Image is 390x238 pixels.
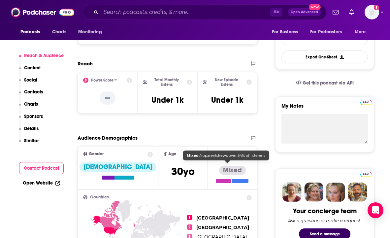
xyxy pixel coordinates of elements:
div: Open Intercom Messenger [368,202,383,218]
img: Podchaser - Follow, Share and Rate Podcasts [11,6,74,18]
button: Contact Podcast [19,162,64,174]
span: Charts [52,27,66,37]
img: Podchaser Pro [360,172,372,177]
button: open menu [74,26,110,38]
span: [GEOGRAPHIC_DATA] [196,215,249,221]
p: Social [24,77,37,83]
p: Details [24,126,39,131]
span: Logged in as LBPublicity2 [365,5,379,19]
span: ⌘ K [270,8,282,17]
button: Open AdvancedNew [288,8,321,16]
h2: New Episode Listens [210,78,244,87]
h2: Reach [78,60,93,67]
span: More [355,27,366,37]
label: My Notes [281,103,368,114]
a: Charts [48,26,70,38]
p: Sponsors [24,114,43,119]
span: Get this podcast via API [303,80,354,86]
a: Show notifications dropdown [346,7,357,18]
img: User Profile [365,5,379,19]
span: Gender [89,152,104,156]
span: Open Advanced [291,11,318,14]
button: open menu [16,26,49,38]
img: Jon Profile [348,183,367,202]
a: Show notifications dropdown [330,7,341,18]
span: For Business [272,27,298,37]
svg: Add a profile image [374,5,379,10]
img: Jules Profile [326,183,345,202]
button: Sponsors [19,114,43,126]
span: 1 [187,215,192,220]
button: Similar [19,138,39,150]
h3: Under 1k [151,95,183,105]
button: Reach & Audience [19,53,64,65]
h2: Power Score™ [91,78,117,83]
span: New [309,4,321,10]
span: Podcasts [20,27,40,37]
p: Contacts [24,89,43,95]
div: [DEMOGRAPHIC_DATA] [80,162,156,172]
img: Sydney Profile [282,183,302,202]
button: open menu [267,26,306,38]
span: No parent skews over 54% of listeners [187,153,265,158]
b: Mixed: [187,153,200,158]
p: Content [24,65,41,71]
span: For Podcasters [310,27,342,37]
a: Pro website [360,171,372,177]
span: Age [168,152,177,156]
img: Podchaser Pro [360,100,372,105]
button: Export One-Sheet [281,51,368,63]
button: Social [19,77,38,89]
p: Reach & Audience [24,53,64,58]
button: open menu [306,26,351,38]
button: Details [19,126,39,138]
img: Barbara Profile [304,183,323,202]
button: Contacts [19,89,43,101]
input: Search podcasts, credits, & more... [101,7,270,17]
span: 30 yo [171,165,195,178]
div: Your concierge team [293,207,357,215]
h2: Audience Demographics [78,135,138,141]
a: Open Website [23,180,60,186]
span: [GEOGRAPHIC_DATA] [196,224,249,230]
p: -- [100,91,115,105]
div: Search podcasts, credits, & more... [83,5,327,20]
button: Charts [19,101,38,114]
span: Countries [90,195,109,199]
div: Ask a question or make a request. [288,218,361,223]
button: Content [19,65,41,77]
h3: Under 1k [211,95,243,105]
p: Similar [24,138,39,144]
p: Charts [24,101,38,107]
h2: Total Monthly Listens [149,78,184,87]
div: Mixed [219,166,246,175]
button: Show profile menu [365,5,379,19]
span: Monitoring [78,27,102,37]
a: Pro website [360,99,372,105]
a: Get this podcast via API [290,75,359,91]
button: open menu [350,26,374,38]
span: 2 [187,224,192,230]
